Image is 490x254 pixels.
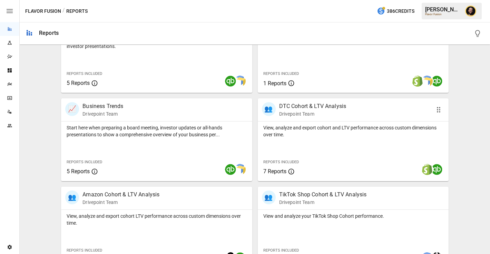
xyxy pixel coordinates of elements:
div: 📈 [65,102,79,116]
span: 386 Credits [387,7,414,16]
img: smart model [235,76,246,87]
span: 5 Reports [67,80,90,86]
span: Reports Included [263,71,299,76]
img: smart model [422,76,433,87]
div: Flavor Fusion [425,13,461,16]
p: Drivepoint Team [82,199,159,206]
img: smart model [235,164,246,175]
img: quickbooks [225,164,236,175]
div: [PERSON_NAME] [425,6,461,13]
p: Start here when preparing a board meeting, investor updates or all-hands presentations to show a ... [67,124,246,138]
img: quickbooks [431,164,442,175]
img: shopify [412,76,423,87]
img: quickbooks [431,76,442,87]
p: TikTok Shop Cohort & LTV Analysis [279,190,367,199]
div: / [62,7,65,16]
span: Reports Included [263,160,299,164]
div: Reports [39,30,59,36]
div: 👥 [65,190,79,204]
span: Reports Included [67,71,102,76]
span: Reports Included [67,248,102,253]
div: 👥 [262,190,276,204]
img: Ciaran Nugent [465,6,476,17]
p: View and analyze your TikTok Shop Cohort performance. [263,213,443,219]
p: DTC Cohort & LTV Analysis [279,102,346,110]
img: quickbooks [225,76,236,87]
p: Drivepoint Team [82,110,123,117]
p: Business Trends [82,102,123,110]
p: View, analyze and export cohort and LTV performance across custom dimensions over time. [263,124,443,138]
p: Drivepoint Team [279,110,346,117]
button: Ciaran Nugent [461,1,480,21]
span: 1 Reports [263,80,286,87]
button: Flavor Fusion [25,7,61,16]
p: View, analyze and export cohort LTV performance across custom dimensions over time. [67,213,246,226]
span: 7 Reports [263,168,286,175]
span: Reports Included [67,160,102,164]
img: shopify [422,164,433,175]
span: Reports Included [263,248,299,253]
button: 386Credits [374,5,417,18]
span: 5 Reports [67,168,90,175]
div: 👥 [262,102,276,116]
p: Amazon Cohort & LTV Analysis [82,190,159,199]
p: Drivepoint Team [279,199,367,206]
